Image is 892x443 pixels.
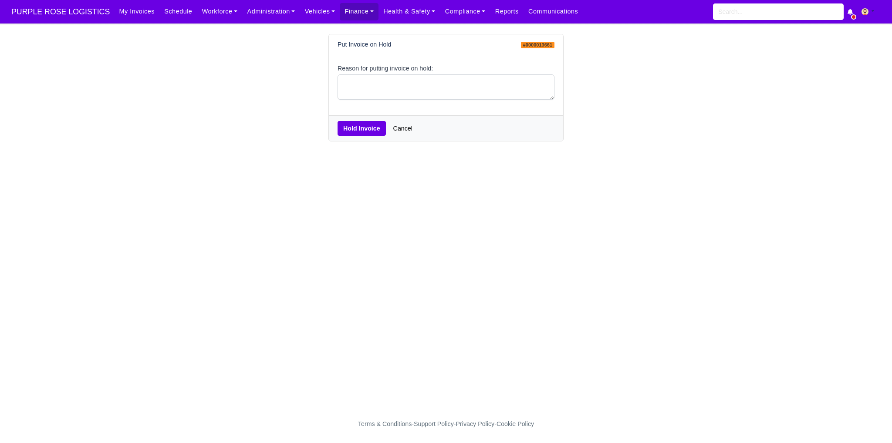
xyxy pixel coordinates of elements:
a: My Invoices [114,3,159,20]
a: Health & Safety [378,3,440,20]
input: Search... [713,3,844,20]
a: Schedule [159,3,197,20]
a: Cancel [388,121,418,136]
label: Reason for putting invoice on hold: [338,64,433,74]
a: Communications [524,3,583,20]
a: Privacy Policy [456,420,495,427]
a: Reports [490,3,524,20]
button: Hold Invoice [338,121,386,136]
a: PURPLE ROSE LOGISTICS [7,3,114,20]
a: Support Policy [414,420,454,427]
a: Administration [242,3,300,20]
a: Finance [340,3,378,20]
span: #0000013661 [521,42,554,48]
a: Workforce [197,3,243,20]
div: - - - [198,419,694,429]
h6: Put Invoice on Hold [338,41,391,48]
a: Compliance [440,3,490,20]
a: Terms & Conditions [358,420,412,427]
a: Vehicles [300,3,340,20]
a: Cookie Policy [497,420,534,427]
